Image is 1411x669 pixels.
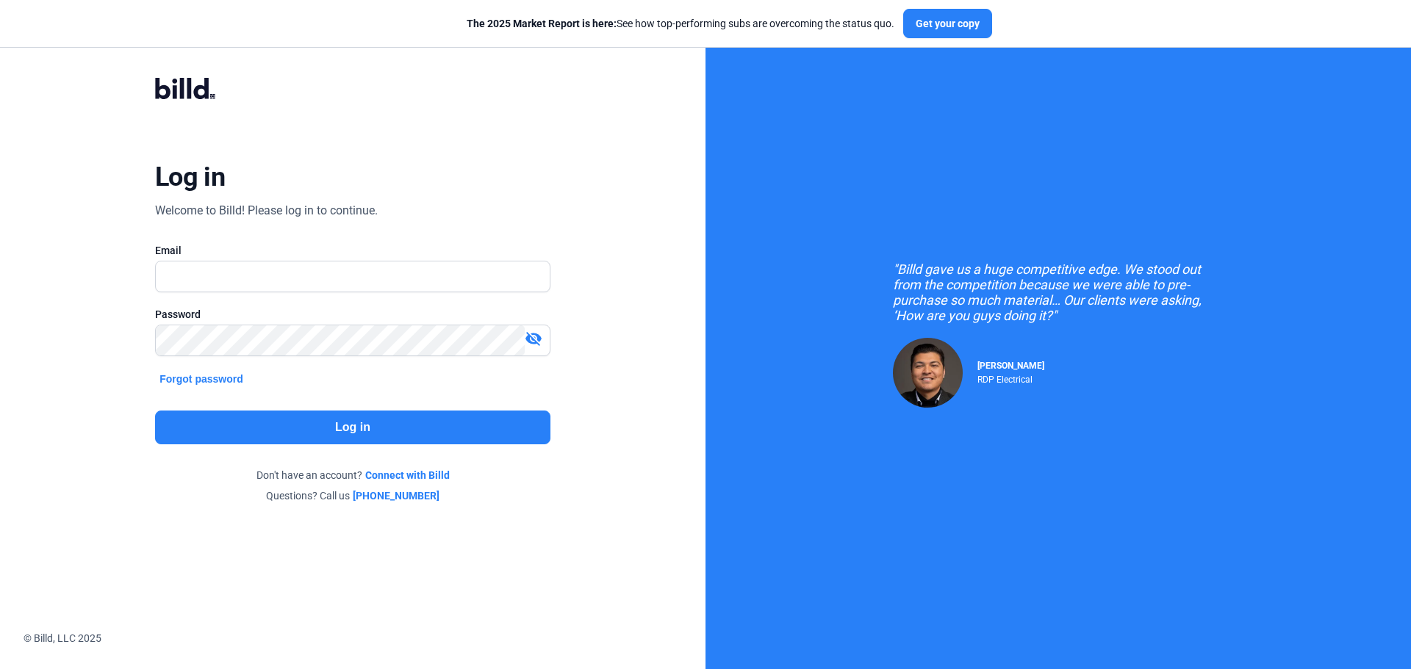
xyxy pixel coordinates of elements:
a: [PHONE_NUMBER] [353,488,439,503]
button: Get your copy [903,9,992,38]
img: Raul Pacheco [893,338,963,408]
div: Don't have an account? [155,468,550,482]
div: Password [155,307,550,322]
div: Questions? Call us [155,488,550,503]
div: "Billd gave us a huge competitive edge. We stood out from the competition because we were able to... [893,261,1224,323]
div: See how top-performing subs are overcoming the status quo. [467,16,894,31]
button: Forgot password [155,371,248,387]
button: Log in [155,411,550,444]
div: RDP Electrical [977,371,1044,385]
div: Log in [155,161,225,193]
a: Connect with Billd [365,468,450,482]
div: Welcome to Billd! Please log in to continue. [155,202,378,220]
span: The 2025 Market Report is here: [467,18,617,29]
div: Email [155,243,550,258]
span: [PERSON_NAME] [977,361,1044,371]
mat-icon: visibility_off [525,330,542,347]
